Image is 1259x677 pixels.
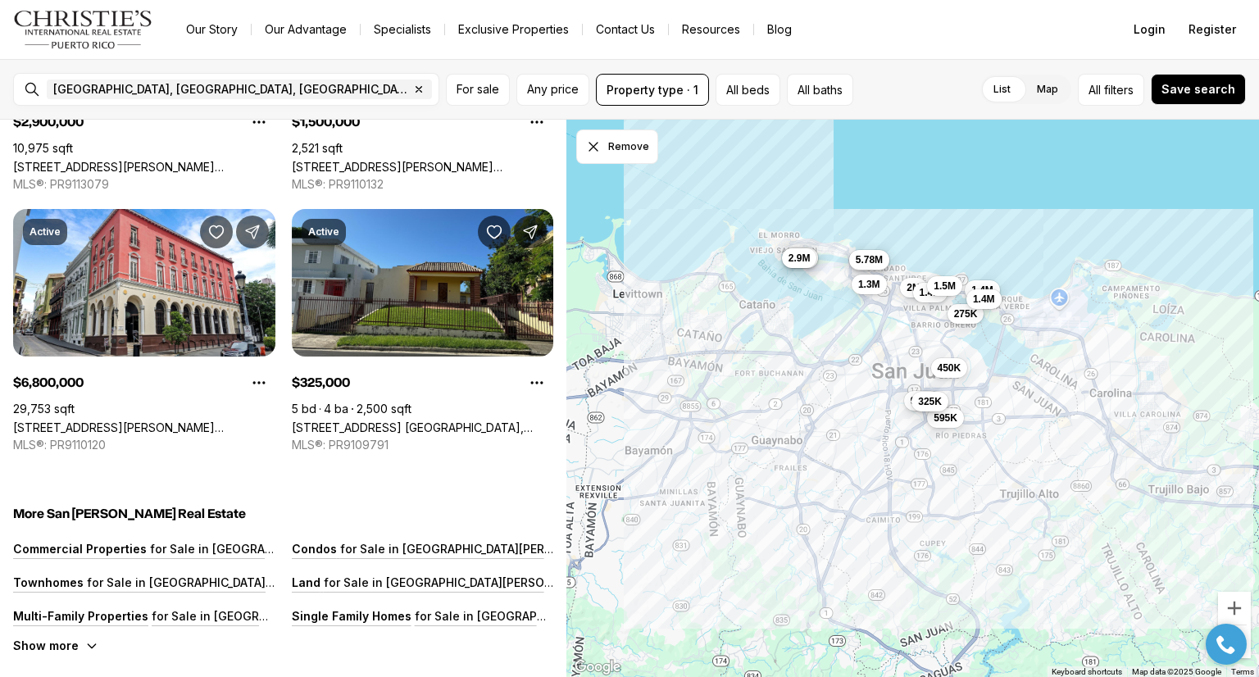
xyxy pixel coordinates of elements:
button: Property options [243,366,275,399]
a: Exclusive Properties [445,18,582,41]
button: All beds [716,74,780,106]
a: Single Family Homes for Sale in [GEOGRAPHIC_DATA][PERSON_NAME] [292,609,687,623]
a: Our Story [173,18,251,41]
button: Save search [1151,74,1246,105]
button: 900K [903,390,940,410]
span: 900K [910,393,934,407]
button: Show more [13,638,98,652]
button: 1.3M [852,274,887,293]
p: Land [292,575,320,589]
a: Multi-Family Properties for Sale in [GEOGRAPHIC_DATA][PERSON_NAME] [13,609,424,623]
button: 275K [947,304,984,324]
p: Townhomes [13,575,84,589]
p: Single Family Homes [292,609,411,623]
p: Multi-Family Properties [13,609,148,623]
button: Save Property: 239 AV. LAS MARIAS [478,216,511,248]
button: 6.7M [782,247,817,266]
a: Specialists [361,18,444,41]
a: Our Advantage [252,18,360,41]
a: 24 SANTA CECILIA ST, SAN JUAN PR, 00911 [292,160,554,174]
p: Commercial Properties [13,542,147,556]
button: 6.8M [783,248,818,267]
button: Property options [243,106,275,139]
span: Register [1189,23,1236,36]
button: 2M [900,277,927,297]
a: Land for Sale in [GEOGRAPHIC_DATA][PERSON_NAME] [292,575,596,589]
a: Blog [754,18,805,41]
button: 1.5M [927,276,962,296]
a: 251 & 301 RECINTO SUR & SAN JUSTO, OLD SAN JUAN PR, 00901 [13,420,275,434]
button: Register [1179,13,1246,46]
button: Any price [516,74,589,106]
button: 450K [930,357,967,377]
span: 1.4M [973,292,995,305]
button: All baths [787,74,853,106]
button: 1.4M [912,282,948,302]
a: Commercial Properties for Sale in [GEOGRAPHIC_DATA][PERSON_NAME] [13,542,422,556]
span: 595K [934,411,957,425]
p: for Sale in [GEOGRAPHIC_DATA][PERSON_NAME] [320,575,596,589]
button: 1.4M [966,289,1002,308]
button: Allfilters [1078,74,1144,106]
span: 1.3M [858,277,880,290]
span: filters [1104,81,1134,98]
img: logo [13,10,153,49]
button: Property type · 1 [596,74,709,106]
button: 1.4M [965,280,1000,300]
span: Login [1134,23,1166,36]
button: Contact Us [583,18,668,41]
span: Map data ©2025 Google [1132,667,1221,676]
span: 1.4M [971,284,993,297]
a: 201-202 TIZOL ST, SAN JUAN PR, 00901 [13,160,275,174]
button: 325K [911,392,948,411]
span: 325K [918,395,942,408]
button: For sale [446,74,510,106]
button: 5.78M [848,250,889,270]
span: Any price [527,83,579,96]
button: Dismiss drawing [576,129,658,164]
span: Save search [1161,83,1235,96]
span: 1.4M [919,285,941,298]
span: 2.9M [788,251,810,264]
span: [GEOGRAPHIC_DATA], [GEOGRAPHIC_DATA], [GEOGRAPHIC_DATA] [53,83,409,96]
p: for Sale in [GEOGRAPHIC_DATA][PERSON_NAME] [337,542,612,556]
span: 450K [937,361,961,374]
span: For sale [457,83,499,96]
p: Condos [292,542,337,556]
button: 595K [927,408,964,428]
p: for Sale in [GEOGRAPHIC_DATA][PERSON_NAME] [147,542,422,556]
a: Townhomes for Sale in [GEOGRAPHIC_DATA][PERSON_NAME] [13,575,359,589]
button: Share Property [236,216,269,248]
a: Resources [669,18,753,41]
span: 1.5M [934,279,956,293]
label: List [980,75,1024,104]
p: Active [30,225,61,239]
button: Property options [520,106,553,139]
button: Save Property: 251 & 301 RECINTO SUR & SAN JUSTO [200,216,233,248]
button: Zoom in [1218,592,1251,625]
p: Active [308,225,339,239]
button: Property options [520,366,553,399]
span: 2M [907,280,920,293]
span: 5.78M [855,252,882,266]
a: Condos for Sale in [GEOGRAPHIC_DATA][PERSON_NAME] [292,542,612,556]
label: Map [1024,75,1071,104]
a: 239 AV. LAS MARIAS, SAN JUAN PR, 00918 [292,420,554,434]
span: All [1089,81,1101,98]
button: 5.78M [848,249,889,269]
p: for Sale in [GEOGRAPHIC_DATA][PERSON_NAME] [411,609,687,623]
p: for Sale in [GEOGRAPHIC_DATA][PERSON_NAME] [148,609,424,623]
button: 2.9M [781,248,816,267]
p: for Sale in [GEOGRAPHIC_DATA][PERSON_NAME] [84,575,359,589]
button: Share Property [514,216,547,248]
span: 275K [953,307,977,320]
h5: More San [PERSON_NAME] Real Estate [13,506,553,522]
button: Login [1124,13,1175,46]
